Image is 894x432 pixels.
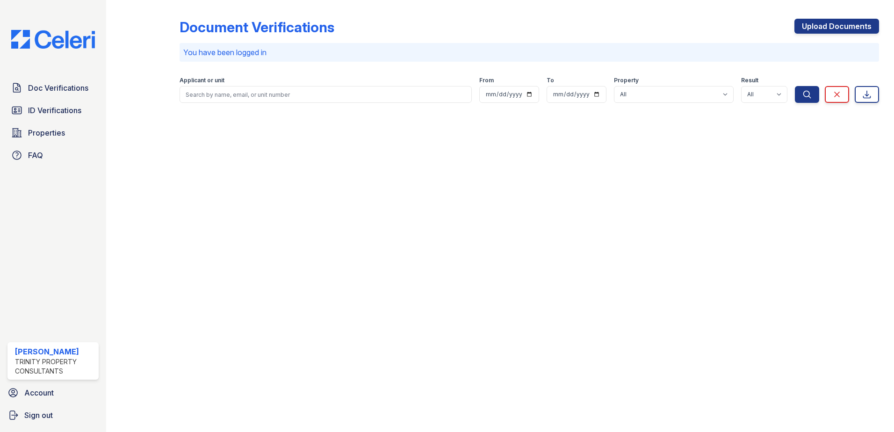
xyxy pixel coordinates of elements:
div: Trinity Property Consultants [15,357,95,376]
label: Property [614,77,639,84]
a: Upload Documents [794,19,879,34]
p: You have been logged in [183,47,875,58]
a: Doc Verifications [7,79,99,97]
label: From [479,77,494,84]
a: Sign out [4,406,102,425]
a: ID Verifications [7,101,99,120]
a: Properties [7,123,99,142]
span: Sign out [24,410,53,421]
span: Properties [28,127,65,138]
label: To [547,77,554,84]
span: Doc Verifications [28,82,88,94]
span: ID Verifications [28,105,81,116]
span: FAQ [28,150,43,161]
img: CE_Logo_Blue-a8612792a0a2168367f1c8372b55b34899dd931a85d93a1a3d3e32e68fde9ad4.png [4,30,102,49]
a: FAQ [7,146,99,165]
div: Document Verifications [180,19,334,36]
span: Account [24,387,54,398]
label: Result [741,77,758,84]
div: [PERSON_NAME] [15,346,95,357]
label: Applicant or unit [180,77,224,84]
input: Search by name, email, or unit number [180,86,472,103]
a: Account [4,383,102,402]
